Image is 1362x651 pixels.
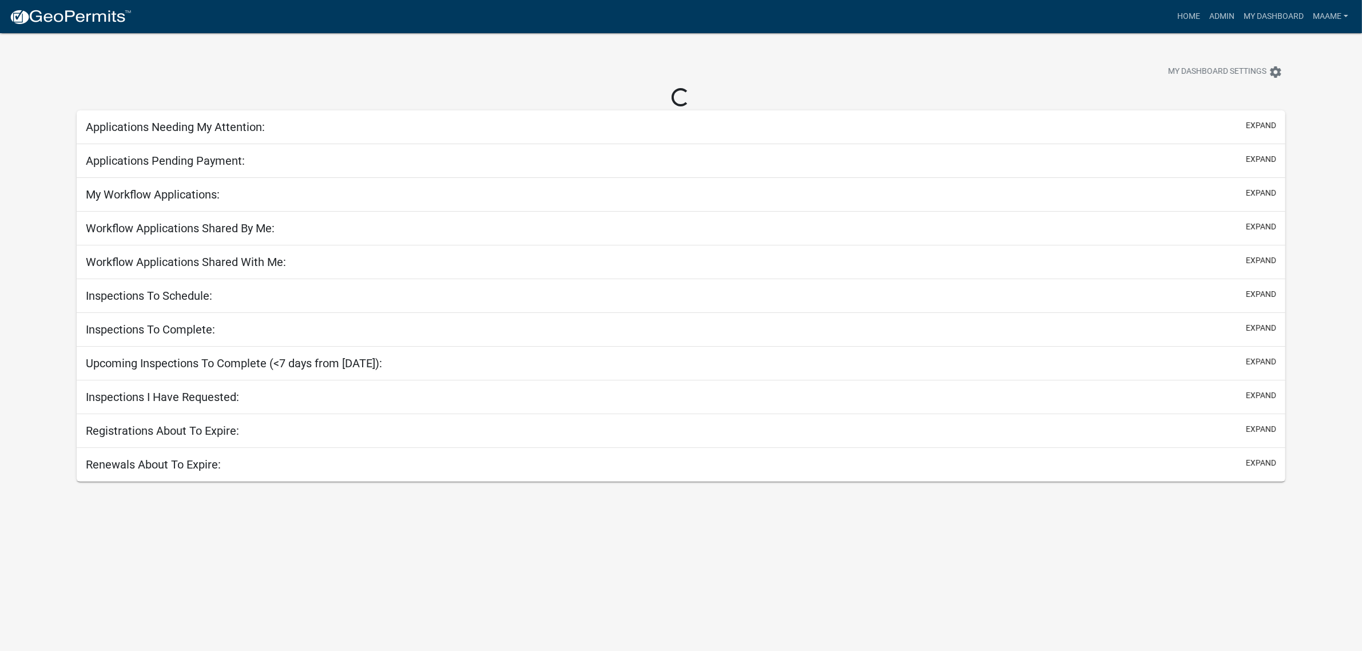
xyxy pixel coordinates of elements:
button: expand [1246,187,1276,199]
button: expand [1246,322,1276,334]
h5: Inspections To Complete: [86,323,215,336]
button: My Dashboard Settingssettings [1159,61,1292,83]
a: My Dashboard [1239,6,1308,27]
h5: Applications Needing My Attention: [86,120,265,134]
i: settings [1269,65,1282,79]
h5: Workflow Applications Shared By Me: [86,221,275,235]
h5: Renewals About To Expire: [86,458,221,471]
h5: Inspections I Have Requested: [86,390,239,404]
h5: Applications Pending Payment: [86,154,245,168]
a: Maame [1308,6,1353,27]
h5: Workflow Applications Shared With Me: [86,255,286,269]
h5: My Workflow Applications: [86,188,220,201]
button: expand [1246,288,1276,300]
button: expand [1246,390,1276,402]
a: Home [1173,6,1205,27]
button: expand [1246,255,1276,267]
h5: Inspections To Schedule: [86,289,212,303]
button: expand [1246,457,1276,469]
button: expand [1246,221,1276,233]
button: expand [1246,356,1276,368]
button: expand [1246,120,1276,132]
a: Admin [1205,6,1239,27]
h5: Upcoming Inspections To Complete (<7 days from [DATE]): [86,356,382,370]
button: expand [1246,153,1276,165]
h5: Registrations About To Expire: [86,424,239,438]
span: My Dashboard Settings [1168,65,1266,79]
button: expand [1246,423,1276,435]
